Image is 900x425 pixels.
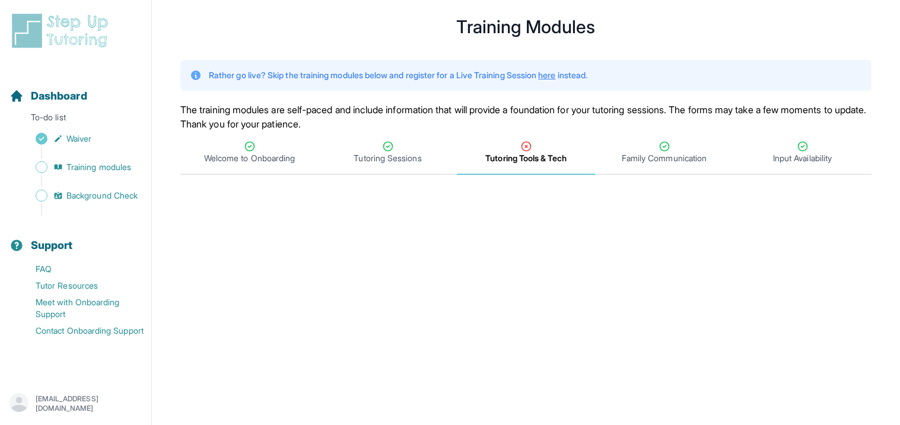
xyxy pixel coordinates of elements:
p: Rather go live? Skip the training modules below and register for a Live Training Session instead. [209,69,587,81]
a: FAQ [9,261,151,277]
button: [EMAIL_ADDRESS][DOMAIN_NAME] [9,393,142,414]
a: Background Check [9,187,151,204]
button: Dashboard [5,69,147,109]
a: Waiver [9,130,151,147]
span: Input Availability [773,152,832,164]
span: Training modules [66,161,131,173]
a: here [538,70,555,80]
p: To-do list [5,111,147,128]
span: Waiver [66,133,91,145]
span: Family Communication [622,152,707,164]
img: logo [9,12,115,50]
span: Support [31,237,73,254]
span: Tutoring Tools & Tech [485,152,566,164]
button: Support [5,218,147,258]
a: Dashboard [9,88,87,104]
p: The training modules are self-paced and include information that will provide a foundation for yo... [180,103,872,131]
nav: Tabs [180,131,872,175]
a: Meet with Onboarding Support [9,294,151,322]
a: Contact Onboarding Support [9,322,151,339]
a: Tutor Resources [9,277,151,294]
p: [EMAIL_ADDRESS][DOMAIN_NAME] [36,394,142,413]
a: Training modules [9,159,151,175]
span: Dashboard [31,88,87,104]
h1: Training Modules [180,20,872,34]
span: Background Check [66,190,138,202]
span: Tutoring Sessions [354,152,421,164]
span: Welcome to Onboarding [204,152,295,164]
